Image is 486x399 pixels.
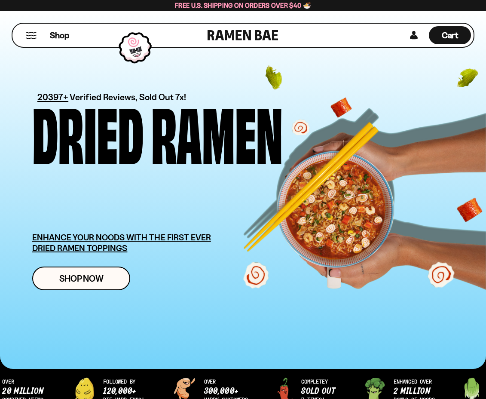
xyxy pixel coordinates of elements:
span: Shop Now [59,274,104,283]
a: Shop [50,26,69,44]
button: Mobile Menu Trigger [25,32,37,39]
div: Cart [429,24,471,47]
span: Shop [50,30,69,41]
div: Ramen [151,101,283,160]
span: Free U.S. Shipping on Orders over $40 🍜 [175,1,311,9]
div: Dried [32,101,144,160]
span: Cart [442,30,458,40]
a: Shop Now [32,267,130,290]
